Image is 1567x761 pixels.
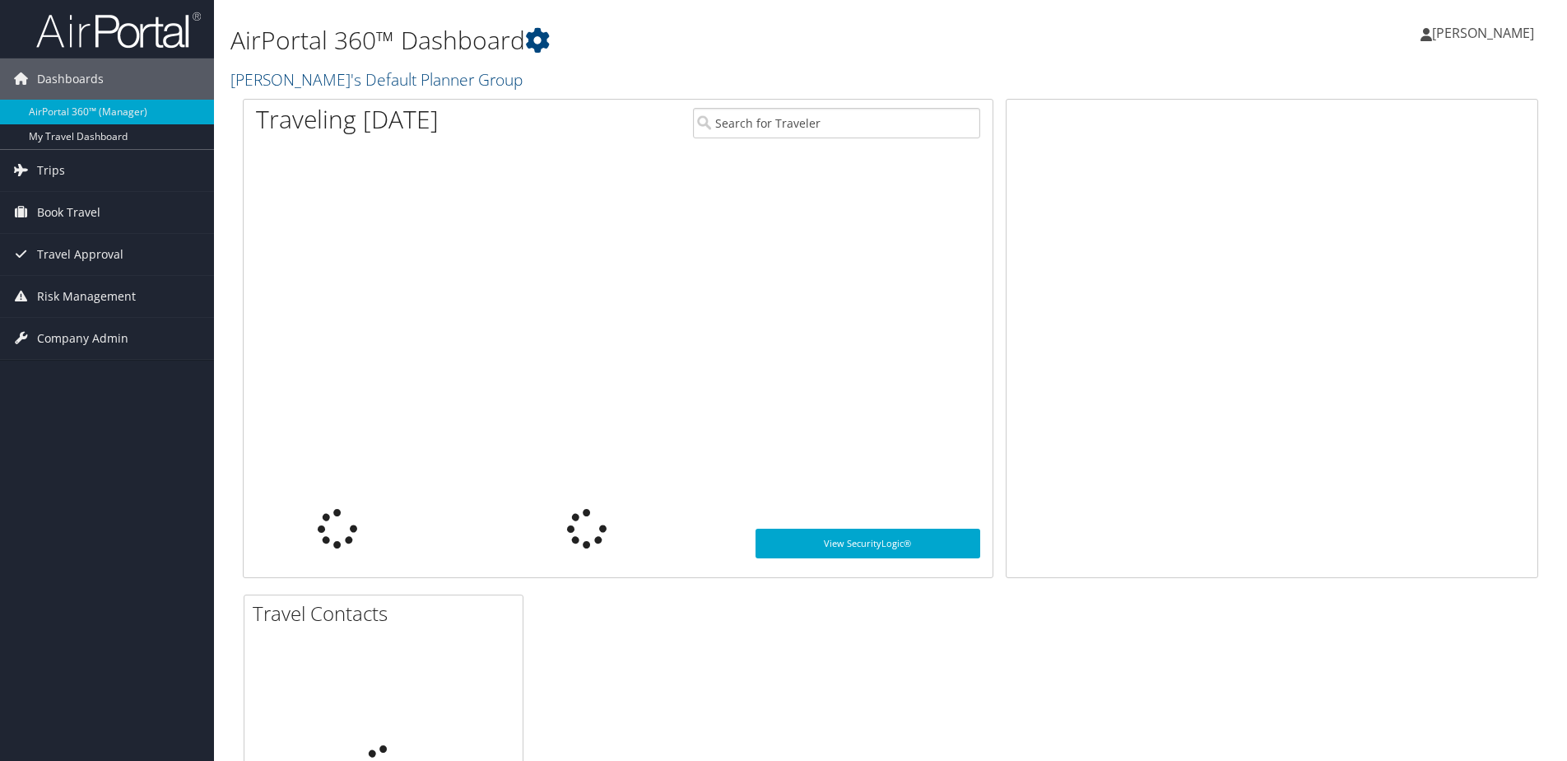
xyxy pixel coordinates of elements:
[693,108,980,138] input: Search for Traveler
[37,318,128,359] span: Company Admin
[37,276,136,317] span: Risk Management
[230,23,1110,58] h1: AirPortal 360™ Dashboard
[37,150,65,191] span: Trips
[756,529,980,558] a: View SecurityLogic®
[36,11,201,49] img: airportal-logo.png
[256,102,439,137] h1: Traveling [DATE]
[253,600,523,628] h2: Travel Contacts
[37,234,123,275] span: Travel Approval
[230,68,527,91] a: [PERSON_NAME]'s Default Planner Group
[1432,24,1534,42] span: [PERSON_NAME]
[37,58,104,100] span: Dashboards
[1421,8,1551,58] a: [PERSON_NAME]
[37,192,100,233] span: Book Travel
